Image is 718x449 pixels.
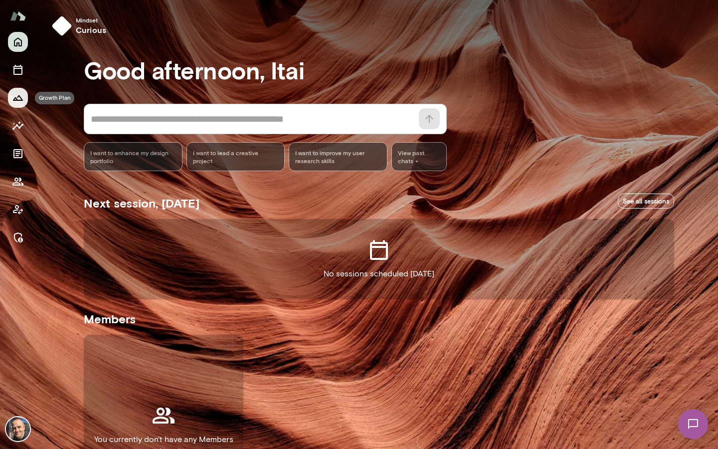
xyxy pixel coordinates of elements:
[84,56,674,84] h3: Good afternoon, Itai
[48,12,114,40] button: Mindsetcurious
[8,116,28,136] button: Insights
[35,92,74,104] div: Growth Plan
[618,194,674,209] a: See all sessions
[186,142,285,171] div: I want to lead a creative project
[295,149,381,165] span: I want to improve my user research skills
[52,16,72,36] img: mindset
[84,142,182,171] div: I want to enhance my design portfolio
[8,172,28,192] button: Members
[8,227,28,247] button: Manage
[6,417,30,441] img: Itai Rabinowitz
[8,144,28,164] button: Documents
[8,60,28,80] button: Sessions
[8,88,28,108] button: Growth Plan
[289,142,387,171] div: I want to improve my user research skills
[324,268,434,280] p: No sessions scheduled [DATE]
[391,142,447,171] span: View past chats ->
[84,195,199,211] h5: Next session, [DATE]
[76,24,106,36] h6: curious
[76,16,106,24] span: Mindset
[8,32,28,52] button: Home
[84,311,674,327] h5: Members
[10,6,26,25] img: Mento
[193,149,279,165] span: I want to lead a creative project
[90,149,176,165] span: I want to enhance my design portfolio
[8,200,28,220] button: Client app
